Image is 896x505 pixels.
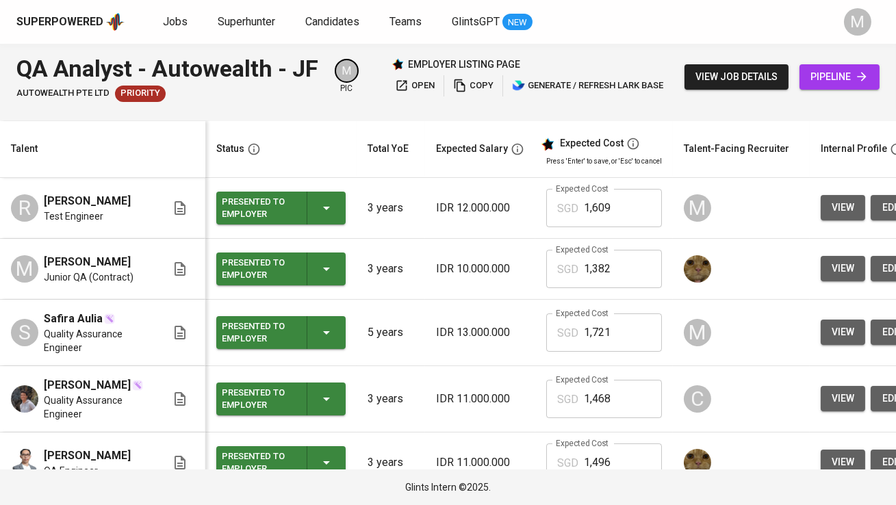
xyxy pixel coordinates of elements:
[222,193,296,223] div: Presented to Employer
[44,448,131,464] span: [PERSON_NAME]
[44,254,131,270] span: [PERSON_NAME]
[821,256,865,281] button: view
[44,311,103,327] span: Safira Aulia
[684,64,789,90] button: view job details
[368,200,414,216] p: 3 years
[11,449,38,476] img: Fadhel Ar Rizky Liranda
[16,87,110,100] span: AUTOWEALTH PTE LTD
[368,261,414,277] p: 3 years
[106,12,125,32] img: app logo
[695,68,778,86] span: view job details
[132,380,143,391] img: magic_wand.svg
[305,15,359,28] span: Candidates
[557,325,578,341] p: SGD
[335,59,359,83] div: M
[115,86,166,102] div: New Job received from Demand Team, Client Priority
[557,261,578,278] p: SGD
[115,87,166,100] span: Priority
[821,386,865,411] button: view
[450,75,497,96] button: copy
[684,255,711,283] img: ec6c0910-f960-4a00-a8f8-c5744e41279e.jpg
[368,140,409,157] div: Total YoE
[436,324,524,341] p: IDR 13.000.000
[832,260,854,277] span: view
[821,140,887,157] div: Internal Profile
[44,209,103,223] span: Test Engineer
[832,390,854,407] span: view
[104,313,115,324] img: magic_wand.svg
[832,199,854,216] span: view
[452,15,500,28] span: GlintsGPT
[684,194,711,222] div: M
[368,454,414,471] p: 3 years
[684,140,789,157] div: Talent-Facing Recruiter
[512,78,663,94] span: generate / refresh lark base
[163,14,190,31] a: Jobs
[541,138,554,151] img: glints_star.svg
[11,319,38,346] div: S
[389,14,424,31] a: Teams
[546,156,662,166] p: Press 'Enter' to save, or 'Esc' to cancel
[216,140,244,157] div: Status
[218,14,278,31] a: Superhunter
[502,16,533,29] span: NEW
[368,391,414,407] p: 3 years
[222,384,296,414] div: Presented to Employer
[512,79,526,92] img: lark
[436,261,524,277] p: IDR 10.000.000
[216,252,346,285] button: Presented to Employer
[216,192,346,224] button: Presented to Employer
[16,52,318,86] div: QA Analyst - Autowealth - JF
[684,319,711,346] div: M
[436,391,524,407] p: IDR 11.000.000
[44,377,131,393] span: [PERSON_NAME]
[11,255,38,283] div: M
[821,195,865,220] button: view
[799,64,880,90] a: pipeline
[44,393,150,421] span: Quality Assurance Engineer
[222,254,296,284] div: Presented to Employer
[844,8,871,36] div: M
[509,75,667,96] button: lark generate / refresh lark base
[389,15,422,28] span: Teams
[11,385,38,413] img: Ikram Ferdinand
[821,320,865,345] button: view
[684,385,711,413] div: C
[16,14,103,30] div: Superpowered
[436,140,508,157] div: Expected Salary
[305,14,362,31] a: Candidates
[452,14,533,31] a: GlintsGPT NEW
[832,324,854,341] span: view
[560,138,624,150] div: Expected Cost
[810,68,869,86] span: pipeline
[11,194,38,222] div: R
[218,15,275,28] span: Superhunter
[392,75,438,96] button: open
[44,193,131,209] span: [PERSON_NAME]
[436,200,524,216] p: IDR 12.000.000
[392,58,404,70] img: Glints Star
[557,200,578,217] p: SGD
[11,140,38,157] div: Talent
[436,454,524,471] p: IDR 11.000.000
[222,448,296,478] div: Presented to Employer
[222,318,296,348] div: Presented to Employer
[44,327,150,354] span: Quality Assurance Engineer
[408,57,520,71] p: employer listing page
[216,383,346,415] button: Presented to Employer
[16,12,125,32] a: Superpoweredapp logo
[335,59,359,94] div: pic
[368,324,414,341] p: 5 years
[44,270,133,284] span: Junior QA (Contract)
[216,316,346,349] button: Presented to Employer
[163,15,188,28] span: Jobs
[557,455,578,471] p: SGD
[453,78,494,94] span: copy
[44,464,98,478] span: QA Engineer
[557,391,578,408] p: SGD
[216,446,346,479] button: Presented to Employer
[821,450,865,475] button: view
[395,78,435,94] span: open
[684,449,711,476] img: ec6c0910-f960-4a00-a8f8-c5744e41279e.jpg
